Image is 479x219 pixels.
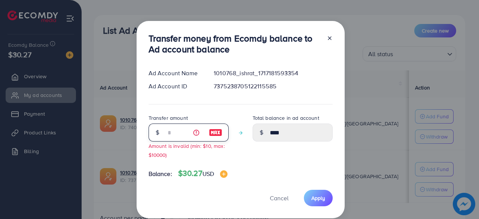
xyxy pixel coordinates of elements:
h4: $30.27 [178,169,228,178]
span: USD [202,170,214,178]
small: Amount is invalid (min: $10, max: $10000) [149,142,225,158]
span: Apply [311,194,325,202]
img: image [220,170,228,178]
button: Cancel [260,190,298,206]
img: image [209,128,222,137]
button: Apply [304,190,333,206]
label: Transfer amount [149,114,188,122]
span: Cancel [270,194,289,202]
div: Ad Account Name [143,69,208,77]
div: 7375238705122115585 [208,82,338,91]
h3: Transfer money from Ecomdy balance to Ad account balance [149,33,321,55]
div: 1010768_ishrat_1717181593354 [208,69,338,77]
span: Balance: [149,170,172,178]
label: Total balance in ad account [253,114,319,122]
div: Ad Account ID [143,82,208,91]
